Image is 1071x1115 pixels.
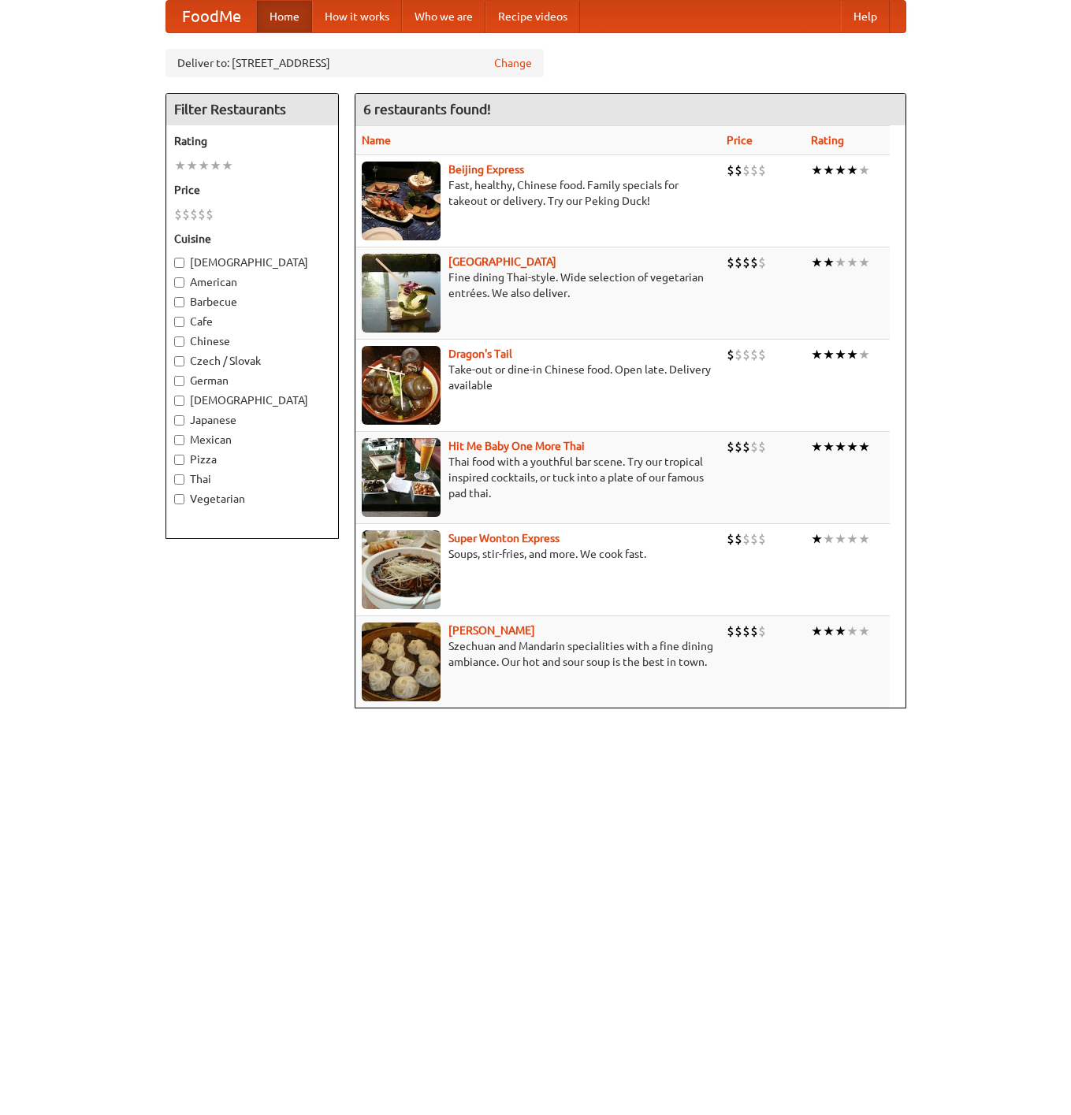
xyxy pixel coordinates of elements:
p: Take-out or dine-in Chinese food. Open late. Delivery available [362,362,715,393]
li: ★ [823,346,835,363]
li: ★ [846,162,858,179]
a: Name [362,134,391,147]
li: $ [750,254,758,271]
img: babythai.jpg [362,438,441,517]
li: $ [727,530,734,548]
li: ★ [210,157,221,174]
label: Japanese [174,412,330,428]
li: ★ [846,438,858,455]
label: German [174,373,330,388]
li: ★ [174,157,186,174]
label: Pizza [174,452,330,467]
li: ★ [811,346,823,363]
li: $ [727,623,734,640]
li: $ [758,162,766,179]
li: ★ [811,162,823,179]
p: Soups, stir-fries, and more. We cook fast. [362,546,715,562]
li: $ [206,206,214,223]
li: ★ [846,254,858,271]
li: $ [742,254,750,271]
li: ★ [835,162,846,179]
a: Hit Me Baby One More Thai [448,440,585,452]
label: Mexican [174,432,330,448]
li: ★ [858,530,870,548]
a: [PERSON_NAME] [448,624,535,637]
b: Dragon's Tail [448,348,512,360]
li: $ [742,530,750,548]
label: Czech / Slovak [174,353,330,369]
li: $ [750,438,758,455]
li: $ [734,438,742,455]
li: $ [727,162,734,179]
li: ★ [198,157,210,174]
p: Fine dining Thai-style. Wide selection of vegetarian entrées. We also deliver. [362,269,715,301]
li: ★ [858,162,870,179]
p: Szechuan and Mandarin specialities with a fine dining ambiance. Our hot and sour soup is the best... [362,638,715,670]
li: $ [750,623,758,640]
a: Home [257,1,312,32]
label: American [174,274,330,290]
li: $ [734,254,742,271]
a: Change [494,55,532,71]
label: Thai [174,471,330,487]
a: Rating [811,134,844,147]
input: Vegetarian [174,494,184,504]
div: Deliver to: [STREET_ADDRESS] [165,49,544,77]
li: $ [190,206,198,223]
a: Who we are [402,1,485,32]
li: ★ [823,254,835,271]
input: Chinese [174,336,184,347]
li: $ [734,623,742,640]
li: $ [758,438,766,455]
img: satay.jpg [362,254,441,333]
li: ★ [858,346,870,363]
img: beijing.jpg [362,162,441,240]
input: Cafe [174,317,184,327]
li: ★ [858,623,870,640]
li: $ [734,162,742,179]
label: Chinese [174,333,330,349]
li: $ [758,346,766,363]
li: ★ [835,623,846,640]
a: Price [727,134,753,147]
li: $ [758,530,766,548]
h5: Rating [174,133,330,149]
li: ★ [846,530,858,548]
li: $ [734,346,742,363]
li: ★ [221,157,233,174]
li: ★ [835,438,846,455]
input: Pizza [174,455,184,465]
img: dragon.jpg [362,346,441,425]
a: [GEOGRAPHIC_DATA] [448,255,556,268]
input: Mexican [174,435,184,445]
li: $ [174,206,182,223]
img: superwonton.jpg [362,530,441,609]
input: German [174,376,184,386]
li: $ [758,254,766,271]
ng-pluralize: 6 restaurants found! [363,102,491,117]
li: $ [758,623,766,640]
li: $ [742,438,750,455]
li: $ [727,438,734,455]
a: Super Wonton Express [448,532,560,544]
input: American [174,277,184,288]
li: ★ [823,623,835,640]
input: Barbecue [174,297,184,307]
a: Beijing Express [448,163,524,176]
li: ★ [811,530,823,548]
li: $ [734,530,742,548]
img: shandong.jpg [362,623,441,701]
li: $ [727,254,734,271]
li: $ [742,346,750,363]
li: $ [742,623,750,640]
label: [DEMOGRAPHIC_DATA] [174,392,330,408]
li: ★ [823,438,835,455]
li: $ [198,206,206,223]
a: Recipe videos [485,1,580,32]
input: Czech / Slovak [174,356,184,366]
li: ★ [823,530,835,548]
